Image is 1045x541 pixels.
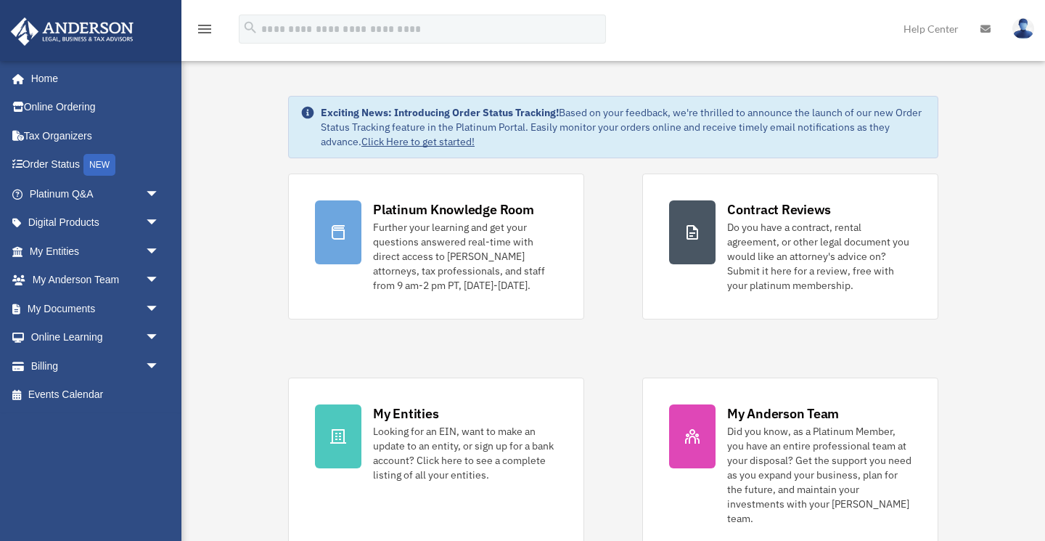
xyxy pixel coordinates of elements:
div: Looking for an EIN, want to make an update to an entity, or sign up for a bank account? Click her... [373,424,557,482]
a: Digital Productsarrow_drop_down [10,208,181,237]
div: NEW [83,154,115,176]
a: Billingarrow_drop_down [10,351,181,381]
a: Tax Organizers [10,121,181,150]
div: Platinum Knowledge Room [373,200,534,219]
a: Online Ordering [10,93,181,122]
a: Order StatusNEW [10,150,181,180]
span: arrow_drop_down [145,237,174,267]
span: arrow_drop_down [145,294,174,324]
a: My Documentsarrow_drop_down [10,294,181,323]
img: User Pic [1012,18,1034,39]
div: Further your learning and get your questions answered real-time with direct access to [PERSON_NAM... [373,220,557,293]
a: Platinum Knowledge Room Further your learning and get your questions answered real-time with dire... [288,174,584,320]
a: menu [196,25,213,38]
span: arrow_drop_down [145,266,174,296]
span: arrow_drop_down [145,179,174,209]
span: arrow_drop_down [145,323,174,353]
div: Contract Reviews [727,200,831,219]
a: Events Calendar [10,381,181,410]
a: Home [10,64,174,93]
a: My Entitiesarrow_drop_down [10,237,181,266]
img: Anderson Advisors Platinum Portal [7,17,138,46]
i: menu [196,20,213,38]
a: Click Here to get started! [361,135,475,148]
a: Contract Reviews Do you have a contract, rental agreement, or other legal document you would like... [642,174,938,320]
strong: Exciting News: Introducing Order Status Tracking! [321,106,559,119]
a: Platinum Q&Aarrow_drop_down [10,179,181,208]
div: Did you know, as a Platinum Member, you have an entire professional team at your disposal? Get th... [727,424,911,526]
a: My Anderson Teamarrow_drop_down [10,266,181,295]
div: My Entities [373,404,438,423]
div: Do you have a contract, rental agreement, or other legal document you would like an attorney's ad... [727,220,911,293]
div: Based on your feedback, we're thrilled to announce the launch of our new Order Status Tracking fe... [321,105,926,149]
a: Online Learningarrow_drop_down [10,323,181,352]
span: arrow_drop_down [145,351,174,381]
div: My Anderson Team [727,404,839,423]
i: search [242,20,258,36]
span: arrow_drop_down [145,208,174,238]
